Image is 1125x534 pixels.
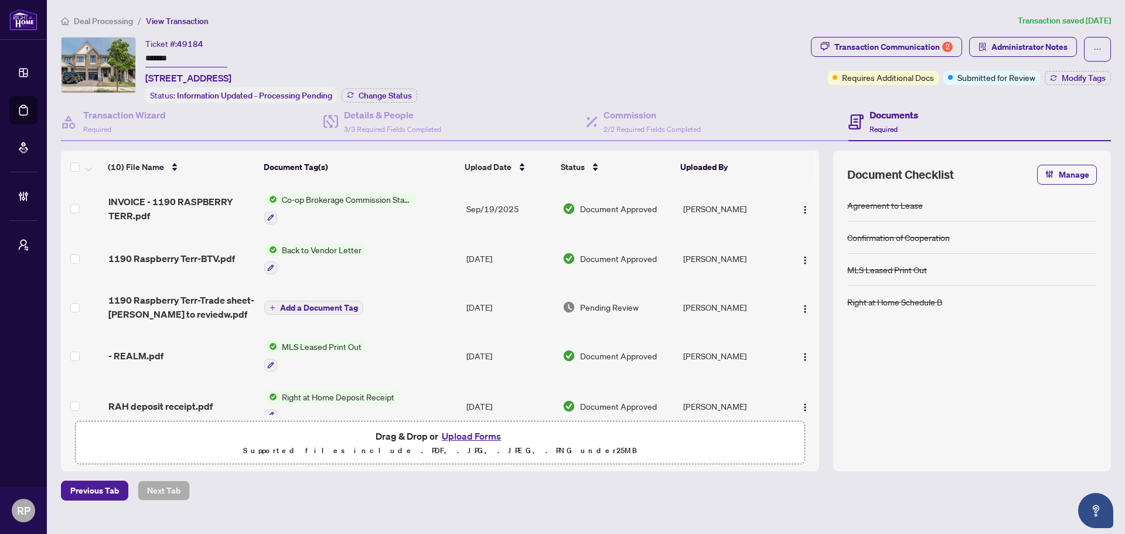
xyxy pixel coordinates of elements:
img: Document Status [562,252,575,265]
th: Document Tag(s) [259,151,460,183]
span: [STREET_ADDRESS] [145,71,231,85]
th: (10) File Name [103,151,258,183]
p: Supported files include .PDF, .JPG, .JPEG, .PNG under 25 MB [83,444,797,458]
img: Status Icon [264,340,277,353]
button: Status IconCo-op Brokerage Commission Statement [264,193,416,225]
span: Deal Processing [74,16,133,26]
td: [DATE] [462,331,558,381]
span: Required [83,125,111,134]
span: Information Updated - Processing Pending [177,90,332,101]
div: Ticket #: [145,37,203,50]
button: Add a Document Tag [264,300,363,315]
img: Document Status [562,301,575,314]
span: RP [17,502,30,519]
button: Previous Tab [61,481,128,501]
h4: Details & People [344,108,441,122]
span: (10) File Name [108,161,164,174]
span: Upload Date [465,161,512,174]
h4: Documents [870,108,918,122]
span: plus [270,305,275,311]
img: Logo [800,403,810,412]
span: Pending Review [580,301,639,314]
img: Status Icon [264,193,277,206]
span: INVOICE - 1190 RASPBERRY TERR.pdf [108,195,255,223]
div: 2 [942,42,953,52]
button: Add a Document Tag [264,301,363,315]
img: Logo [800,205,810,215]
span: 3/3 Required Fields Completed [344,125,441,134]
button: Next Tab [138,481,190,501]
td: [PERSON_NAME] [679,284,785,331]
button: Logo [796,249,814,268]
span: Administrator Notes [991,38,1068,56]
span: Requires Additional Docs [842,71,934,84]
td: [DATE] [462,234,558,284]
button: Logo [796,397,814,416]
span: 2/2 Required Fields Completed [604,125,701,134]
h4: Commission [604,108,701,122]
li: / [138,14,141,28]
span: Change Status [359,91,412,100]
img: Status Icon [264,390,277,403]
div: Confirmation of Cooperation [847,231,950,244]
span: 1190 Raspberry Terr-Trade sheet-[PERSON_NAME] to reviedw.pdf [108,293,255,321]
div: Status: [145,87,337,103]
article: Transaction saved [DATE] [1018,14,1111,28]
span: RAH deposit receipt.pdf [108,399,213,413]
td: [DATE] [462,284,558,331]
span: Previous Tab [70,481,119,500]
img: Logo [800,352,810,362]
td: [PERSON_NAME] [679,381,785,431]
button: Logo [796,199,814,218]
span: MLS Leased Print Out [277,340,366,353]
span: Document Checklist [847,166,954,183]
div: Transaction Communication [834,38,953,56]
div: Agreement to Lease [847,199,923,212]
img: Logo [800,304,810,314]
span: View Transaction [146,16,209,26]
img: Document Status [562,400,575,413]
td: [PERSON_NAME] [679,331,785,381]
button: Open asap [1078,493,1113,528]
span: user-switch [18,239,29,251]
span: Right at Home Deposit Receipt [277,390,399,403]
img: Document Status [562,349,575,362]
span: - REALM.pdf [108,349,163,363]
span: Co-op Brokerage Commission Statement [277,193,416,206]
th: Uploaded By [676,151,782,183]
span: solution [979,43,987,51]
button: Change Status [342,89,417,103]
button: Status IconBack to Vendor Letter [264,243,366,275]
td: Sep/19/2025 [462,183,558,234]
td: [DATE] [462,381,558,431]
img: Document Status [562,202,575,215]
span: Manage [1059,165,1089,184]
span: 49184 [177,39,203,49]
button: Modify Tags [1045,71,1111,85]
button: Upload Forms [438,428,504,444]
button: Status IconMLS Leased Print Out [264,340,366,372]
img: IMG-W12322940_1.jpg [62,38,135,93]
button: Logo [796,298,814,317]
span: ellipsis [1093,45,1102,53]
span: Back to Vendor Letter [277,243,366,256]
span: Status [561,161,585,174]
span: Document Approved [580,400,657,413]
img: Logo [800,256,810,265]
th: Status [556,151,676,183]
td: [PERSON_NAME] [679,183,785,234]
span: Required [870,125,898,134]
span: Submitted for Review [957,71,1035,84]
img: logo [9,9,37,30]
button: Transaction Communication2 [811,37,962,57]
span: home [61,17,69,25]
button: Manage [1037,165,1097,185]
button: Status IconRight at Home Deposit Receipt [264,390,399,422]
div: MLS Leased Print Out [847,263,927,276]
span: Drag & Drop orUpload FormsSupported files include .PDF, .JPG, .JPEG, .PNG under25MB [76,421,804,465]
span: Drag & Drop or [376,428,504,444]
span: Modify Tags [1062,74,1106,82]
span: 1190 Raspberry Terr-BTV.pdf [108,251,235,266]
button: Logo [796,346,814,365]
td: [PERSON_NAME] [679,234,785,284]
